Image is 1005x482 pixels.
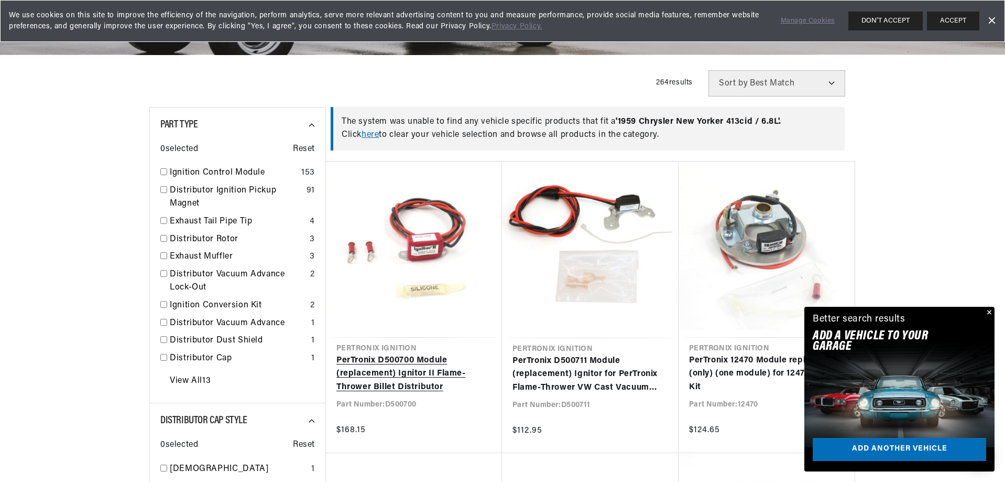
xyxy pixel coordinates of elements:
[170,268,306,295] a: Distributor Vacuum Advance Lock-Out
[927,12,979,30] button: ACCEPT
[9,10,766,32] span: We use cookies on this site to improve the efficiency of the navigation, perform analytics, serve...
[813,438,986,462] a: Add another vehicle
[331,107,845,151] div: The system was unable to find any vehicle specific products that fit a Click to clear your vehicl...
[311,352,315,366] div: 1
[160,120,198,130] span: Part Type
[708,70,845,97] select: Sort by
[293,143,315,156] span: Reset
[310,233,315,247] div: 3
[160,143,198,156] span: 0 selected
[170,215,305,229] a: Exhaust Tail Pipe Tip
[170,299,306,313] a: Ignition Conversion Kit
[813,312,905,327] div: Better search results
[719,79,748,88] span: Sort by
[310,299,315,313] div: 2
[170,463,307,476] a: [DEMOGRAPHIC_DATA]
[813,331,960,352] h2: Add A VEHICLE to your garage
[293,438,315,452] span: Reset
[310,215,315,229] div: 4
[170,233,305,247] a: Distributor Rotor
[616,117,781,126] span: ' 1959 Chrysler New Yorker 413cid / 6.8L '.
[362,131,379,139] a: here
[848,12,923,30] button: DON'T ACCEPT
[781,16,835,27] a: Manage Cookies
[160,438,198,452] span: 0 selected
[311,463,315,476] div: 1
[170,250,305,264] a: Exhaust Muffler
[491,23,542,30] a: Privacy Policy.
[170,374,211,388] a: View All 13
[301,166,315,180] div: 153
[160,415,247,426] span: Distributor Cap Style
[310,250,315,264] div: 3
[170,334,307,348] a: Distributor Dust Shield
[512,355,668,395] a: PerTronix D500711 Module (replacement) Ignitor for PerTronix Flame-Thrower VW Cast Vacuum Distrib...
[689,354,844,394] a: PerTronix 12470 Module replacement (only) (one module) for 1247 Ignitor Kit
[984,13,999,29] a: Dismiss Banner
[311,334,315,348] div: 1
[170,184,302,211] a: Distributor Ignition Pickup Magnet
[336,354,491,394] a: PerTronix D500700 Module (replacement) Ignitor II Flame-Thrower Billet Distributor
[311,317,315,330] div: 1
[170,166,297,180] a: Ignition Control Module
[656,79,693,87] span: 264 results
[310,268,315,282] div: 2
[307,184,315,198] div: 91
[170,352,307,366] a: Distributor Cap
[170,317,307,330] a: Distributor Vacuum Advance
[982,307,995,319] button: Close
